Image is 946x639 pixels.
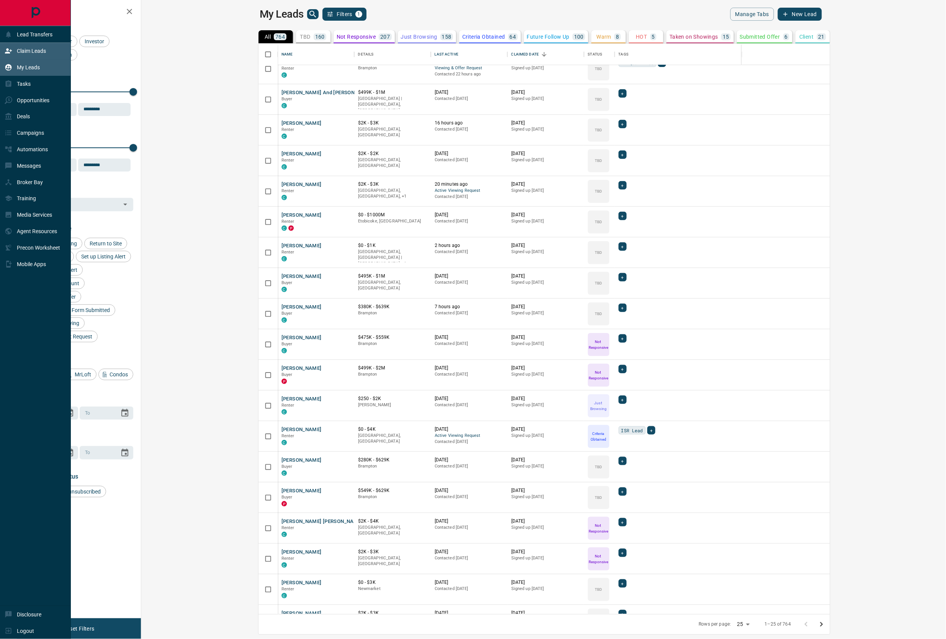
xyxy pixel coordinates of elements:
div: condos.ca [282,348,287,353]
button: New Lead [778,8,822,21]
span: Buyer [282,96,293,101]
span: + [621,518,624,526]
p: Contacted 22 hours ago [435,71,504,77]
span: Renter [282,433,295,438]
div: + [619,395,627,404]
p: [DATE] [511,242,580,249]
button: [PERSON_NAME] [282,365,322,372]
div: Details [354,44,431,65]
p: $0 - $4K [358,426,427,433]
span: Renter [282,403,295,408]
span: Buyer [282,342,293,346]
p: [DATE] [511,610,580,616]
div: condos.ca [282,103,287,108]
p: Contacted [DATE] [435,194,504,200]
span: + [621,610,624,618]
p: Newmarket [358,586,427,592]
p: TBD [595,158,602,163]
div: MrLoft [64,369,97,380]
p: Brampton [358,463,427,469]
p: [DATE] [435,150,504,157]
p: Not Responsive [337,34,376,39]
span: Renter [282,556,295,561]
p: 20 minutes ago [435,181,504,188]
span: Renter [282,158,295,163]
div: property.ca [282,501,287,507]
p: 764 [275,34,285,39]
p: Toronto [358,249,427,267]
p: Criteria Obtained [589,431,609,442]
span: + [650,427,653,434]
div: condos.ca [282,440,287,445]
button: [PERSON_NAME] [282,273,322,280]
div: condos.ca [282,317,287,323]
p: [DATE] [511,120,580,126]
button: [PERSON_NAME] [282,150,322,158]
button: search button [307,9,319,19]
p: Contacted [DATE] [435,586,504,592]
p: 64 [510,34,516,39]
div: Status [584,44,615,65]
p: Contacted [DATE] [435,402,504,408]
div: condos.ca [282,409,287,415]
div: condos.ca [282,134,287,139]
p: [DATE] [435,549,504,555]
p: Toronto [358,188,427,199]
button: Filters1 [322,8,367,21]
p: TBD [595,66,602,72]
span: + [621,396,624,404]
div: Investor [79,36,110,47]
p: Warm [597,34,612,39]
p: TBD [595,219,602,225]
p: 5 [652,34,655,39]
span: unsubscribed [66,489,103,495]
div: + [619,273,627,281]
p: [DATE] [511,365,580,371]
button: [PERSON_NAME] [282,334,322,342]
div: property.ca [288,226,294,231]
p: Contacted [DATE] [435,157,504,163]
span: Return to Site [87,240,124,247]
p: [PERSON_NAME] [358,402,427,408]
p: All [265,34,271,39]
div: Set up Listing Alert [76,251,131,262]
p: Contacted [DATE] [435,494,504,500]
p: [DATE] [435,518,504,525]
p: Submitted Offer [740,34,780,39]
span: Buyer [282,311,293,316]
div: + [619,518,627,526]
p: $475K - $559K [358,334,427,341]
span: Viewing & Offer Request [435,65,504,72]
button: Manage Tabs [730,8,774,21]
p: [DATE] [435,426,504,433]
span: + [621,151,624,159]
p: 16 hours ago [435,120,504,126]
p: [DATE] [511,150,580,157]
p: Signed up [DATE] [511,188,580,194]
p: 15 [723,34,729,39]
button: Choose date [117,405,133,421]
p: Contacted [DATE] [435,341,504,347]
p: $0 - $1000M [358,212,427,218]
p: 1–25 of 764 [765,621,791,628]
button: [PERSON_NAME] [282,457,322,464]
span: + [621,120,624,128]
p: [GEOGRAPHIC_DATA], [GEOGRAPHIC_DATA] [358,555,427,567]
p: Signed up [DATE] [511,371,580,378]
div: + [619,610,627,618]
p: [DATE] [511,334,580,341]
p: [DATE] [435,487,504,494]
p: 8 [616,34,619,39]
span: + [621,273,624,281]
p: Brampton [358,371,427,378]
div: Status [588,44,602,65]
p: 21 [818,34,825,39]
p: [DATE] [435,365,504,371]
p: Future Follow Up [527,34,570,39]
p: $499K - $2M [358,365,427,371]
p: Signed up [DATE] [511,249,580,255]
div: Condos [98,369,133,380]
div: + [619,579,627,588]
p: $2K - $2K [358,150,427,157]
div: Last Active [431,44,507,65]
